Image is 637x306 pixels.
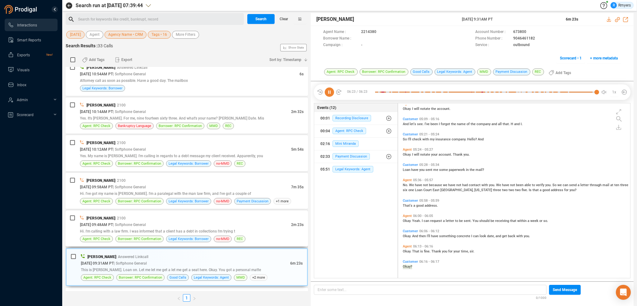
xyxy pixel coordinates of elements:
span: your [431,153,439,157]
span: all [498,122,503,126]
a: Inbox [8,78,53,91]
span: Borrower: RPC Confirmation [118,198,161,204]
button: Agency Name • CRM [105,31,146,39]
span: the [431,107,437,111]
span: MMD [209,123,218,129]
span: [PERSON_NAME] [86,178,115,183]
span: two [515,188,522,192]
span: Court [423,188,433,192]
span: with [481,183,489,187]
span: I. [521,122,523,126]
span: and [495,234,502,238]
span: mail? [476,168,484,172]
span: company [477,122,491,126]
span: Attorney call as soon as possible. Have a good day. The mailbox [80,78,188,83]
span: and [491,122,498,126]
span: we [443,183,448,187]
span: the [470,168,476,172]
span: six [403,188,408,192]
span: letter [446,219,455,223]
span: [PERSON_NAME] [86,65,115,70]
span: you. [545,183,552,187]
span: Legal Keywords: Agent [332,166,373,172]
span: been [430,122,439,126]
span: 1x [612,87,616,97]
span: | Softphone General [114,261,147,266]
span: | 2100 [115,103,126,107]
span: | Softphone General [113,147,146,152]
span: [PERSON_NAME] [86,141,115,145]
span: Hi. I'm calling with a law firm. I was informed that a client has a debt in collections I'm trying t [80,229,235,233]
span: a [528,219,530,223]
span: Okay. [403,219,412,223]
span: REC [237,161,243,167]
button: Export [111,55,136,65]
span: Thank [431,249,442,253]
span: because [429,183,443,187]
span: Loan [415,188,423,192]
span: see. [417,122,425,126]
div: grid [401,105,630,278]
span: that [532,188,540,192]
span: [DATE] 10:14AM PT [80,110,113,114]
div: 00:01 [320,113,330,123]
span: So [552,183,557,187]
span: [DATE] [70,31,81,39]
span: Smart Reports [17,38,41,42]
span: Clear [280,14,288,24]
span: with [422,137,430,141]
li: Interactions [5,19,58,31]
span: address. [425,204,438,208]
span: time, [461,249,470,253]
span: notate [420,107,431,111]
span: mail [602,183,610,187]
span: | Answered Linkcall [116,255,148,259]
button: [DATE] [66,31,85,39]
span: New! [46,49,53,61]
span: That's [403,204,413,208]
span: Thank [453,153,463,157]
span: for [448,249,453,253]
span: Yeah. [412,219,422,223]
span: a [413,204,416,208]
span: [PERSON_NAME] [87,255,116,259]
span: REC [237,236,243,242]
span: within [517,219,528,223]
span: can [424,219,430,223]
span: Borrower: RPC Confirmation [118,161,161,167]
button: Clear [275,14,293,24]
span: [GEOGRAPHIC_DATA], [440,188,474,192]
span: Admin [17,98,28,102]
span: [DATE] 09:31AM PT [81,261,114,266]
span: 5m 54s [291,147,304,152]
div: [PERSON_NAME]| 2100[DATE] 10:12AM PT| Softphone General5m 54sYes. My name is [PERSON_NAME]. I'm c... [66,135,308,171]
span: no-MMD [216,198,229,204]
span: through [590,183,602,187]
span: contact [469,183,481,187]
span: for [564,188,570,192]
span: that [510,219,517,223]
span: Scorecard [17,113,34,117]
span: a [443,219,446,223]
span: look [480,234,487,238]
span: And [403,122,410,126]
a: Interactions [8,19,53,31]
span: have [448,183,456,187]
span: have [502,183,510,187]
span: [DATE] 09:58AM PT [80,185,113,189]
button: Agent [86,31,103,39]
span: Mini Miranda [332,140,359,147]
span: you. [524,234,530,238]
span: Legal Keywords: Borrower [169,161,209,167]
span: then [419,234,427,238]
div: [PERSON_NAME]| Answered Linkcall[DATE] 10:54AM PT| Softphone General6sAttorney call as soon as po... [66,60,308,96]
span: | Softphone General [113,72,146,76]
span: account. [437,107,450,111]
div: 00:04 [320,126,330,136]
span: left [177,297,181,300]
span: good [416,204,425,208]
span: to [455,219,459,223]
a: ExportsNew! [8,49,53,61]
button: 00:01Recording Disclosure [314,112,398,125]
span: the [451,122,457,126]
